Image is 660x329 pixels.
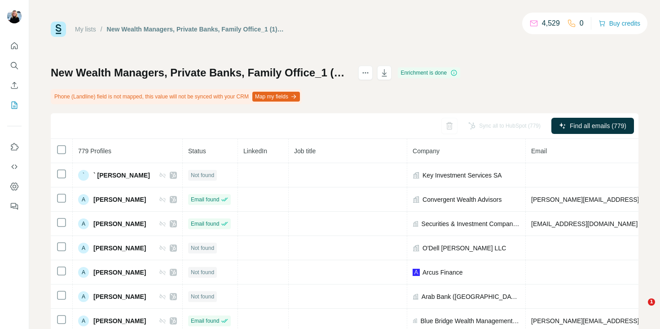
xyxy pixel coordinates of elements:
button: Buy credits [598,17,640,30]
span: Arcus Finance [422,268,462,277]
div: A [78,291,89,302]
span: Not found [191,244,214,252]
div: A [78,218,89,229]
button: Quick start [7,38,22,54]
p: 4,529 [542,18,560,29]
span: Job title [294,147,316,155]
span: [PERSON_NAME] [93,244,146,253]
span: ` [PERSON_NAME] [93,171,150,180]
span: [PERSON_NAME] [93,268,146,277]
span: Find all emails (779) [570,121,626,130]
div: A [78,243,89,253]
button: Feedback [7,198,22,214]
div: New Wealth Managers, Private Banks, Family Office_1 (1) (1) [107,25,285,34]
span: LinkedIn [243,147,267,155]
button: Map my fields [252,92,300,102]
span: Securities & Investment Company (SICO) [422,219,520,228]
span: 779 Profiles [78,147,111,155]
button: Use Surfe API [7,159,22,175]
div: ` [78,170,89,181]
span: Convergent Wealth Advisors [422,195,502,204]
div: A [78,194,89,205]
span: Not found [191,293,214,301]
span: [PERSON_NAME] [93,195,146,204]
p: 0 [580,18,584,29]
span: [PERSON_NAME] [93,292,146,301]
button: Dashboard [7,178,22,195]
span: Email found [191,220,219,228]
span: O'Dell [PERSON_NAME] LLC [422,244,506,253]
a: My lists [75,26,96,33]
li: / [101,25,102,34]
div: Enrichment is done [398,67,460,78]
button: actions [358,66,373,80]
button: Search [7,58,22,74]
span: Status [188,147,206,155]
span: Arab Bank ([GEOGRAPHIC_DATA]) LTD [422,292,520,301]
div: Phone (Landline) field is not mapped, this value will not be synced with your CRM [51,89,302,104]
span: Email found [191,317,219,325]
button: Use Surfe on LinkedIn [7,139,22,155]
span: Blue Bridge Wealth Management Consultants Inc. [420,316,520,325]
span: 1 [648,298,655,306]
button: Find all emails (779) [551,118,634,134]
button: Enrich CSV [7,77,22,93]
iframe: Intercom live chat [629,298,651,320]
button: My lists [7,97,22,113]
span: Not found [191,171,214,179]
span: Company [413,147,440,155]
span: Key Investment Services SA [422,171,502,180]
img: Surfe Logo [51,22,66,37]
span: Email found [191,196,219,204]
h1: New Wealth Managers, Private Banks, Family Office_1 (1) (1) [51,66,350,80]
img: company-logo [413,269,420,276]
img: Avatar [7,9,22,23]
span: Email [531,147,547,155]
div: A [78,267,89,278]
span: [PERSON_NAME] [93,316,146,325]
span: [EMAIL_ADDRESS][DOMAIN_NAME] [531,220,638,227]
span: Not found [191,268,214,276]
div: A [78,316,89,326]
span: [PERSON_NAME] [93,219,146,228]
